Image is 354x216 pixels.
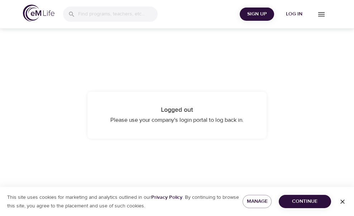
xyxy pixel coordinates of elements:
[243,195,272,208] button: Manage
[311,4,331,24] button: menu
[279,195,331,208] button: Continue
[151,194,182,201] a: Privacy Policy
[277,8,311,21] button: Log in
[102,106,252,114] h4: Logged out
[280,10,308,19] span: Log in
[248,197,266,206] span: Manage
[240,8,274,21] button: Sign Up
[110,116,244,124] span: Please use your company's login portal to log back in.
[23,5,54,21] img: logo
[243,10,271,19] span: Sign Up
[284,197,325,206] span: Continue
[78,6,158,22] input: Find programs, teachers, etc...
